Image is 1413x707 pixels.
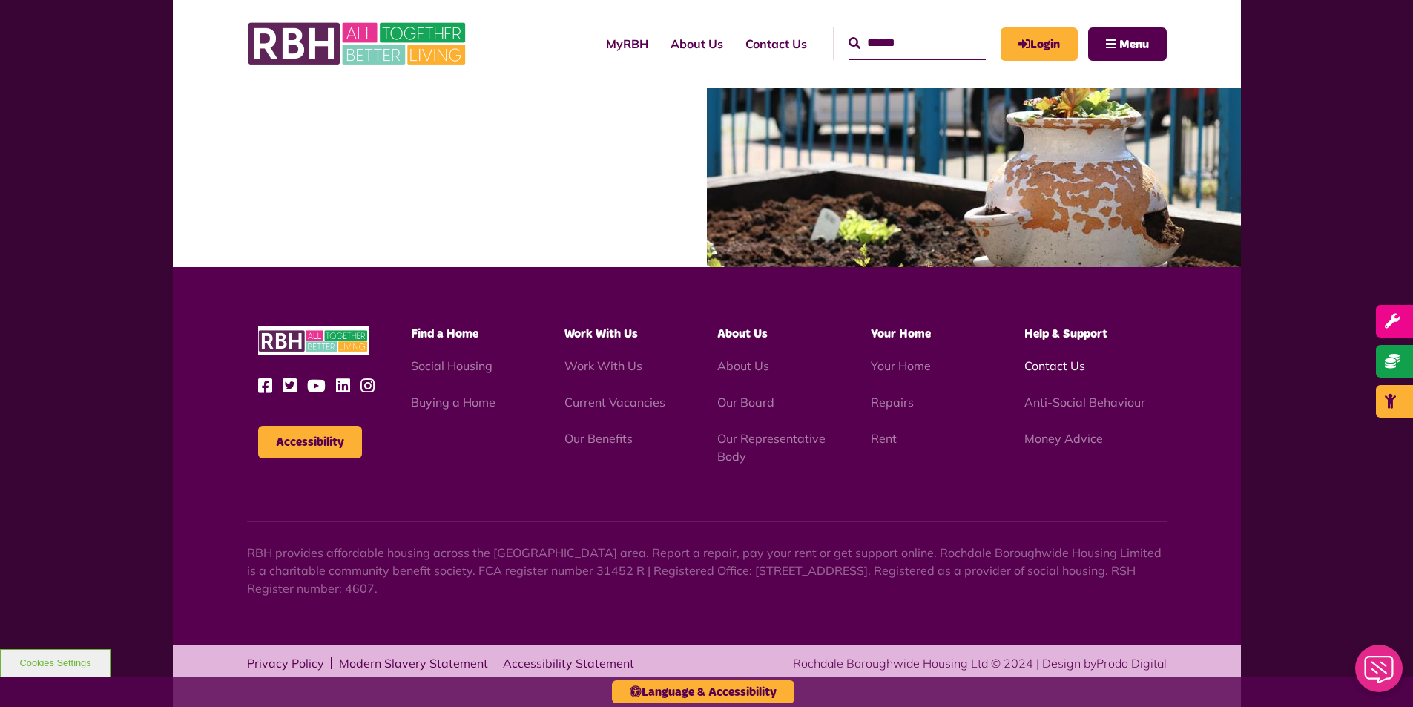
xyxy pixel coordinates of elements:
a: Anti-Social Behaviour [1024,395,1145,410]
span: Find a Home [411,328,478,340]
a: Accessibility Statement [503,657,634,669]
a: Repairs [871,395,914,410]
a: Modern Slavery Statement - open in a new tab [339,657,488,669]
span: Menu [1119,39,1149,50]
a: MyRBH [1001,27,1078,61]
span: Help & Support [1024,328,1107,340]
button: Accessibility [258,426,362,458]
a: Work With Us [564,358,642,373]
a: Buying a Home [411,395,495,410]
a: About Us [659,24,734,64]
a: Contact Us [1024,358,1085,373]
a: Social Housing - open in a new tab [411,358,493,373]
img: RBH [247,15,470,73]
a: About Us [717,358,769,373]
span: About Us [717,328,768,340]
img: RBH [258,326,369,355]
a: Contact Us [734,24,818,64]
span: Your Home [871,328,931,340]
p: RBH provides affordable housing across the [GEOGRAPHIC_DATA] area. Report a repair, pay your rent... [247,544,1167,597]
a: Our Representative Body [717,431,826,464]
a: Our Benefits [564,431,633,446]
a: Rent [871,431,897,446]
a: Our Board [717,395,774,410]
a: MyRBH [595,24,659,64]
button: Language & Accessibility [612,680,794,703]
button: Navigation [1088,27,1167,61]
span: Work With Us [564,328,638,340]
a: Privacy Policy [247,657,324,669]
iframe: Netcall Web Assistant for live chat [1346,640,1413,707]
input: Search [849,27,986,59]
div: Rochdale Boroughwide Housing Ltd © 2024 | Design by [793,654,1167,672]
a: Current Vacancies [564,395,665,410]
a: Money Advice [1024,431,1103,446]
a: Your Home [871,358,931,373]
a: Prodo Digital - open in a new tab [1096,656,1167,671]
